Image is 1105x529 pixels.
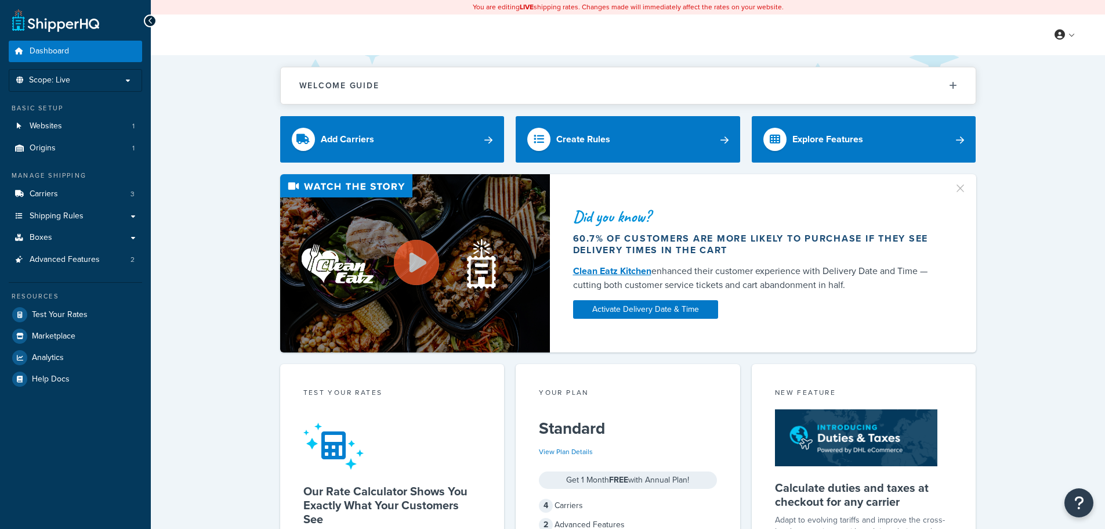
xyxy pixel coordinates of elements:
[9,138,142,159] a: Origins1
[9,183,142,205] a: Carriers3
[30,255,100,265] span: Advanced Features
[9,249,142,271] a: Advanced Features2
[32,353,64,363] span: Analytics
[30,121,62,131] span: Websites
[9,183,142,205] li: Carriers
[775,387,953,401] div: New Feature
[30,233,52,243] span: Boxes
[281,67,976,104] button: Welcome Guide
[30,189,58,199] span: Carriers
[303,484,481,526] h5: Our Rate Calculator Shows You Exactly What Your Customers See
[280,116,505,163] a: Add Carriers
[539,447,593,457] a: View Plan Details
[32,375,70,384] span: Help Docs
[775,481,953,509] h5: Calculate duties and taxes at checkout for any carrier
[9,138,142,159] li: Origins
[32,310,88,320] span: Test Your Rates
[539,472,717,489] div: Get 1 Month with Annual Plan!
[30,211,84,221] span: Shipping Rules
[132,143,135,153] span: 1
[573,264,651,278] a: Clean Eatz Kitchen
[132,121,135,131] span: 1
[539,387,717,401] div: Your Plan
[9,206,142,227] a: Shipping Rules
[9,326,142,347] a: Marketplace
[573,264,940,292] div: enhanced their customer experience with Delivery Date and Time — cutting both customer service ti...
[539,499,553,513] span: 4
[9,116,142,137] a: Websites1
[9,227,142,249] a: Boxes
[9,103,142,113] div: Basic Setup
[9,292,142,301] div: Resources
[792,131,863,147] div: Explore Features
[9,41,142,62] a: Dashboard
[609,474,628,486] strong: FREE
[520,2,534,12] b: LIVE
[1064,488,1093,517] button: Open Resource Center
[280,174,550,352] img: Video thumbnail
[752,116,976,163] a: Explore Features
[539,498,717,514] div: Carriers
[29,75,70,85] span: Scope: Live
[573,208,940,225] div: Did you know?
[32,332,75,341] span: Marketplace
[539,419,717,438] h5: Standard
[573,300,718,319] a: Activate Delivery Date & Time
[321,131,374,147] div: Add Carriers
[9,347,142,368] a: Analytics
[131,189,135,199] span: 3
[303,387,481,401] div: Test your rates
[9,249,142,271] li: Advanced Features
[573,233,940,256] div: 60.7% of customers are more likely to purchase if they see delivery times in the cart
[30,46,69,56] span: Dashboard
[30,143,56,153] span: Origins
[516,116,740,163] a: Create Rules
[9,116,142,137] li: Websites
[556,131,610,147] div: Create Rules
[299,81,379,90] h2: Welcome Guide
[9,171,142,181] div: Manage Shipping
[9,369,142,390] a: Help Docs
[9,304,142,325] a: Test Your Rates
[131,255,135,265] span: 2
